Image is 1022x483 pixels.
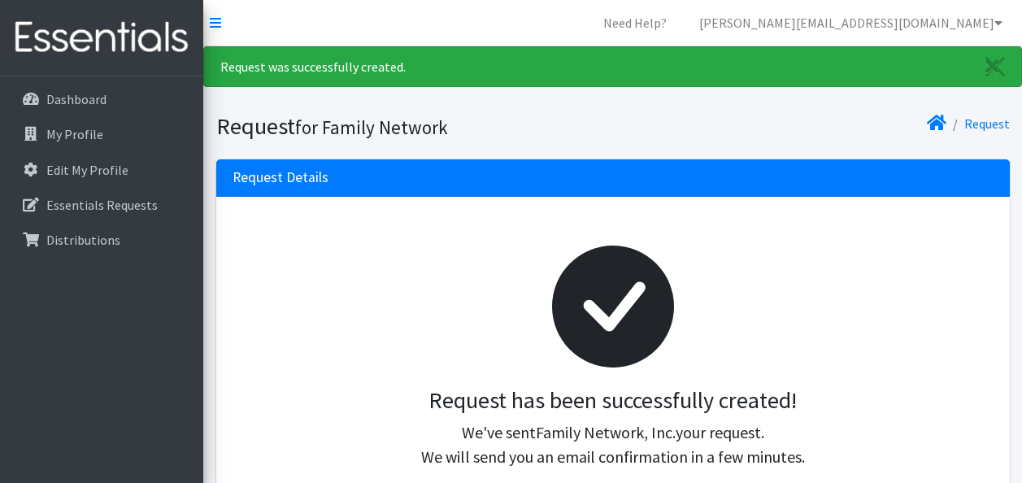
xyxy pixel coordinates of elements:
a: Request [964,115,1010,132]
p: Edit My Profile [46,162,128,178]
small: for Family Network [295,115,448,139]
a: Close [969,47,1021,86]
img: HumanEssentials [7,11,197,65]
p: Distributions [46,232,120,248]
p: We've sent your request. We will send you an email confirmation in a few minutes. [246,420,981,469]
a: Need Help? [590,7,680,39]
h3: Request Details [233,169,328,186]
div: Request was successfully created. [203,46,1022,87]
a: Dashboard [7,83,197,115]
a: Essentials Requests [7,189,197,221]
a: Edit My Profile [7,154,197,186]
p: Essentials Requests [46,197,158,213]
a: Distributions [7,224,197,256]
p: My Profile [46,126,103,142]
a: [PERSON_NAME][EMAIL_ADDRESS][DOMAIN_NAME] [686,7,1015,39]
h1: Request [216,112,607,141]
h3: Request has been successfully created! [246,387,981,415]
p: Dashboard [46,91,107,107]
span: Family Network, Inc. [536,422,676,442]
a: My Profile [7,118,197,150]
